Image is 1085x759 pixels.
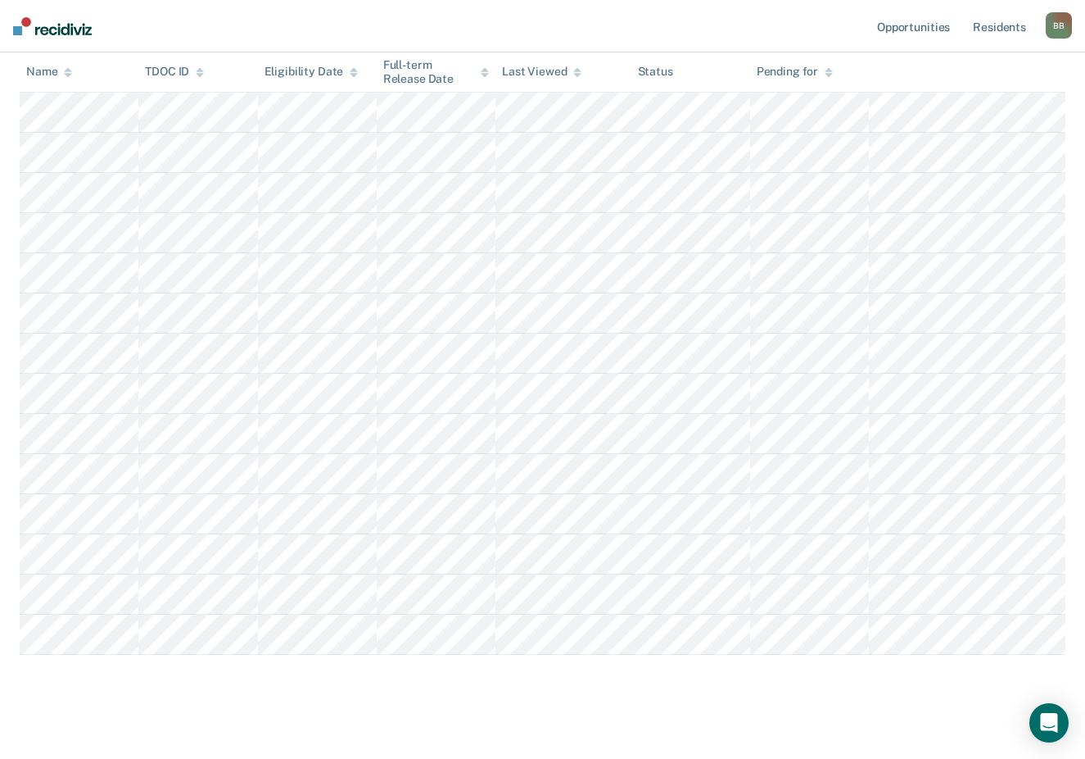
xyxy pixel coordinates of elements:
[13,17,92,35] img: Recidiviz
[26,66,72,80] div: Name
[757,66,833,80] div: Pending for
[638,66,673,80] div: Status
[1046,12,1072,39] button: BB
[264,66,359,80] div: Eligibility Date
[1029,703,1069,743] div: Open Intercom Messenger
[502,66,581,80] div: Last Viewed
[383,58,489,86] div: Full-term Release Date
[145,66,204,80] div: TDOC ID
[1046,12,1072,39] div: B B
